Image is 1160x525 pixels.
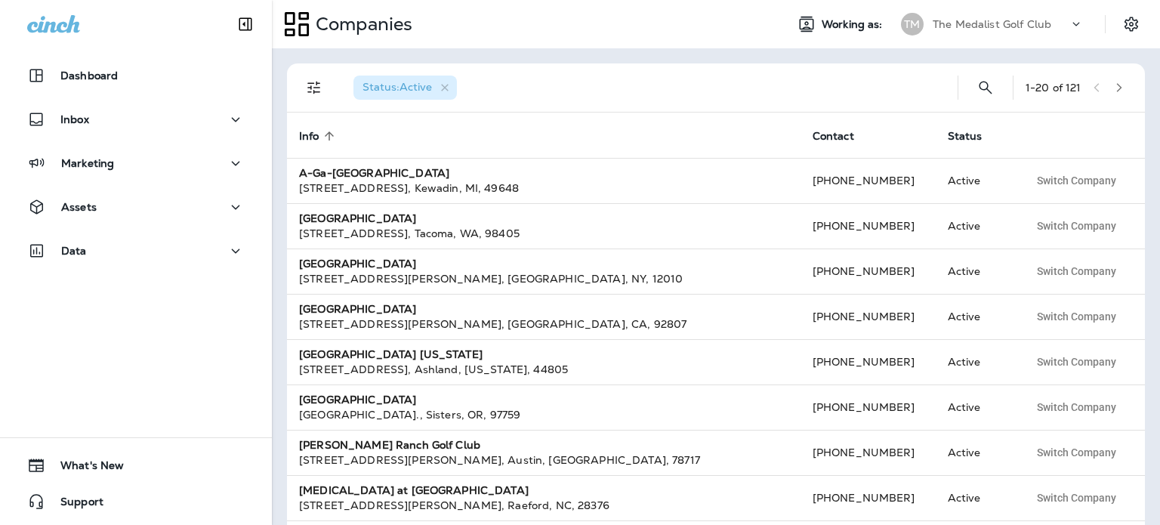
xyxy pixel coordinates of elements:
span: Switch Company [1037,175,1116,186]
button: Switch Company [1029,215,1125,237]
td: Active [936,158,1017,203]
div: [STREET_ADDRESS] , Kewadin , MI , 49648 [299,181,788,196]
div: [STREET_ADDRESS][PERSON_NAME] , Raeford , NC , 28376 [299,498,788,513]
span: Working as: [822,18,886,31]
td: Active [936,294,1017,339]
span: Switch Company [1037,221,1116,231]
button: Switch Company [1029,260,1125,283]
button: What's New [15,450,257,480]
td: [PHONE_NUMBER] [801,475,936,520]
p: Data [61,245,87,257]
button: Switch Company [1029,305,1125,328]
div: [GEOGRAPHIC_DATA]. , Sisters , OR , 97759 [299,407,788,422]
p: Assets [61,201,97,213]
button: Switch Company [1029,441,1125,464]
td: Active [936,475,1017,520]
span: Status [948,130,983,143]
span: Info [299,129,339,143]
td: [PHONE_NUMBER] [801,339,936,384]
div: 1 - 20 of 121 [1026,82,1081,94]
button: Inbox [15,104,257,134]
span: Switch Company [1037,402,1116,412]
td: [PHONE_NUMBER] [801,384,936,430]
div: [STREET_ADDRESS][PERSON_NAME] , Austin , [GEOGRAPHIC_DATA] , 78717 [299,452,788,468]
strong: [GEOGRAPHIC_DATA] [299,257,416,270]
strong: [GEOGRAPHIC_DATA] [299,302,416,316]
td: [PHONE_NUMBER] [801,294,936,339]
p: Inbox [60,113,89,125]
td: [PHONE_NUMBER] [801,158,936,203]
span: Contact [813,129,874,143]
div: [STREET_ADDRESS][PERSON_NAME] , [GEOGRAPHIC_DATA] , NY , 12010 [299,271,788,286]
button: Filters [299,73,329,103]
td: Active [936,339,1017,384]
strong: [PERSON_NAME] Ranch Golf Club [299,438,480,452]
button: Support [15,486,257,517]
div: Status:Active [353,76,457,100]
p: Dashboard [60,69,118,82]
strong: [GEOGRAPHIC_DATA] [US_STATE] [299,347,483,361]
strong: [MEDICAL_DATA] at [GEOGRAPHIC_DATA] [299,483,529,497]
button: Dashboard [15,60,257,91]
td: Active [936,430,1017,475]
button: Assets [15,192,257,222]
strong: [GEOGRAPHIC_DATA] [299,393,416,406]
button: Collapse Sidebar [224,9,267,39]
span: Contact [813,130,854,143]
button: Settings [1118,11,1145,38]
button: Switch Company [1029,486,1125,509]
span: Info [299,130,319,143]
div: [STREET_ADDRESS] , Tacoma , WA , 98405 [299,226,788,241]
span: Switch Company [1037,311,1116,322]
span: Switch Company [1037,447,1116,458]
span: Support [45,496,103,514]
td: Active [936,249,1017,294]
p: Marketing [61,157,114,169]
button: Search Companies [970,73,1001,103]
span: Status : Active [362,80,432,94]
div: [STREET_ADDRESS] , Ashland , [US_STATE] , 44805 [299,362,788,377]
button: Switch Company [1029,169,1125,192]
td: [PHONE_NUMBER] [801,203,936,249]
span: Status [948,129,1002,143]
strong: [GEOGRAPHIC_DATA] [299,212,416,225]
button: Switch Company [1029,351,1125,373]
td: Active [936,384,1017,430]
strong: A-Ga-[GEOGRAPHIC_DATA] [299,166,449,180]
p: The Medalist Golf Club [933,18,1051,30]
button: Data [15,236,257,266]
button: Switch Company [1029,396,1125,418]
td: Active [936,203,1017,249]
div: TM [901,13,924,36]
span: Switch Company [1037,266,1116,276]
td: [PHONE_NUMBER] [801,430,936,475]
div: [STREET_ADDRESS][PERSON_NAME] , [GEOGRAPHIC_DATA] , CA , 92807 [299,317,788,332]
td: [PHONE_NUMBER] [801,249,936,294]
span: Switch Company [1037,357,1116,367]
span: Switch Company [1037,493,1116,503]
span: What's New [45,459,124,477]
p: Companies [310,13,412,36]
button: Marketing [15,148,257,178]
